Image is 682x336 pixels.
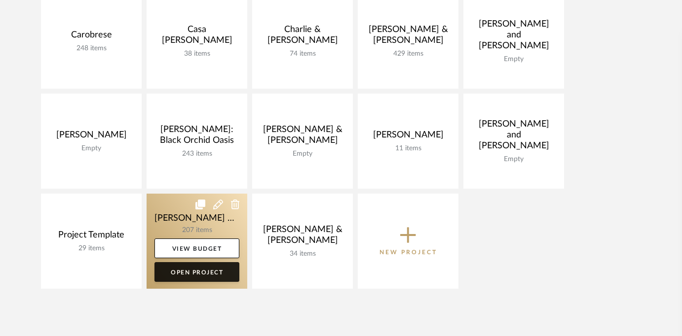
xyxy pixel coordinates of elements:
div: [PERSON_NAME] [366,130,451,144]
div: [PERSON_NAME] & [PERSON_NAME] [260,224,345,250]
div: Empty [471,55,556,64]
div: 29 items [49,244,134,253]
div: [PERSON_NAME]: Black Orchid Oasis [154,124,239,150]
div: Empty [260,150,345,158]
a: View Budget [154,238,239,258]
div: [PERSON_NAME] & [PERSON_NAME] [366,24,451,50]
div: Project Template [49,230,134,244]
div: [PERSON_NAME] & [PERSON_NAME] [260,124,345,150]
div: 243 items [154,150,239,158]
div: Empty [49,144,134,153]
div: 38 items [154,50,239,58]
p: New Project [379,247,437,257]
div: 11 items [366,144,451,153]
div: 74 items [260,50,345,58]
div: [PERSON_NAME] [49,130,134,144]
a: Open Project [154,262,239,282]
div: [PERSON_NAME] and [PERSON_NAME] [471,119,556,155]
div: Charlie & [PERSON_NAME] [260,24,345,50]
button: New Project [358,194,458,289]
div: 248 items [49,44,134,53]
div: 34 items [260,250,345,258]
div: 429 items [366,50,451,58]
div: Carobrese [49,30,134,44]
div: Empty [471,155,556,164]
div: Casa [PERSON_NAME] [154,24,239,50]
div: [PERSON_NAME] and [PERSON_NAME] [471,19,556,55]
